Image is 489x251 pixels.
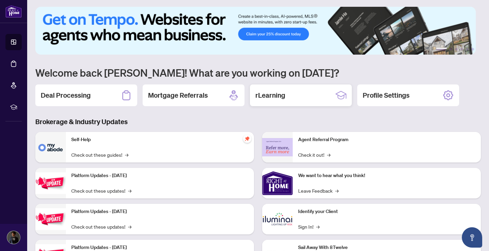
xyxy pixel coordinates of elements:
button: Open asap [462,227,482,248]
p: Self-Help [71,136,249,143]
p: We want to hear what you think! [298,172,475,179]
a: Check out these updates!→ [71,223,131,230]
h2: Mortgage Referrals [148,91,208,100]
img: Self-Help [35,132,66,162]
h3: Brokerage & Industry Updates [35,117,481,127]
h1: Welcome back [PERSON_NAME]! What are you working on [DATE]? [35,66,481,79]
a: Check out these guides!→ [71,151,128,158]
p: Agent Referral Program [298,136,475,143]
img: Profile Icon [7,231,20,244]
span: pushpin [243,135,251,143]
span: → [335,187,339,194]
button: 1 [436,48,447,51]
a: Check out these updates!→ [71,187,131,194]
img: We want to hear what you think! [262,168,293,198]
button: 3 [455,48,458,51]
img: Identify your Client [262,204,293,234]
span: → [316,223,320,230]
h2: Deal Processing [41,91,91,100]
img: Slide 0 [35,7,476,55]
img: Agent Referral Program [262,138,293,157]
span: → [128,187,131,194]
span: → [128,223,131,230]
img: Platform Updates - July 8, 2025 [35,208,66,230]
span: → [125,151,128,158]
span: → [327,151,330,158]
a: Sign In!→ [298,223,320,230]
button: 2 [450,48,452,51]
h2: rLearning [255,91,285,100]
h2: Profile Settings [363,91,410,100]
img: logo [5,5,22,18]
img: Platform Updates - July 21, 2025 [35,172,66,194]
a: Leave Feedback→ [298,187,339,194]
p: Identify your Client [298,208,475,215]
button: 4 [460,48,463,51]
button: 5 [466,48,469,51]
a: Check it out!→ [298,151,330,158]
button: 6 [471,48,474,51]
p: Platform Updates - [DATE] [71,172,249,179]
p: Platform Updates - [DATE] [71,208,249,215]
